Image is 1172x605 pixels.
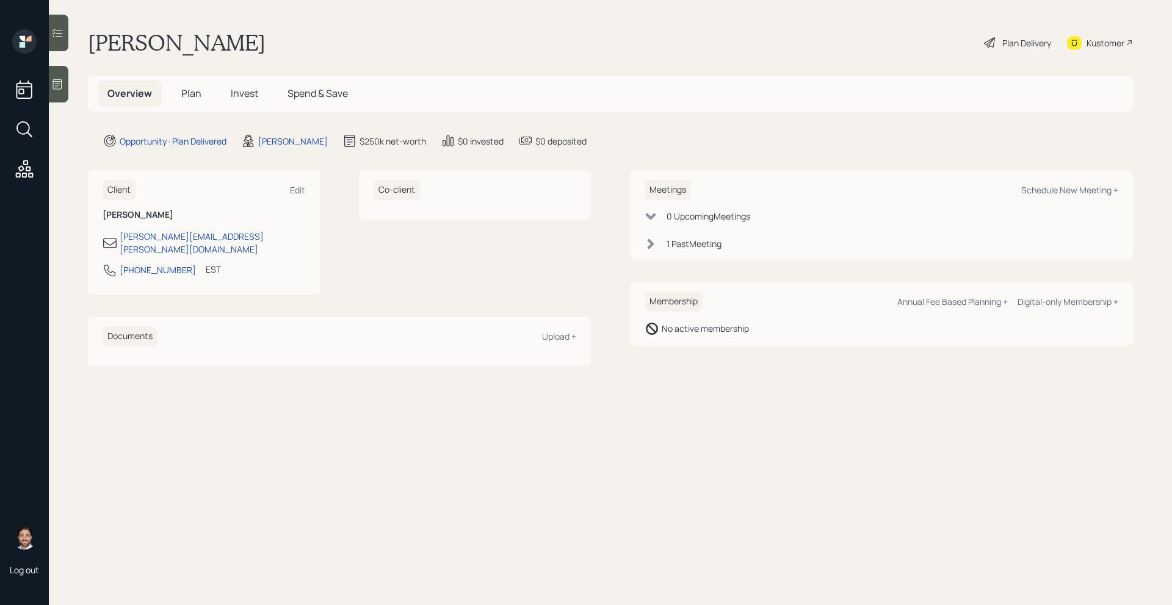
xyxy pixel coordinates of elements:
[107,87,152,100] span: Overview
[120,135,226,148] div: Opportunity · Plan Delivered
[374,180,420,200] h6: Co-client
[120,263,196,276] div: [PHONE_NUMBER]
[645,292,703,312] h6: Membership
[897,296,1008,307] div: Annual Fee Based Planning +
[206,263,221,276] div: EST
[120,230,305,256] div: [PERSON_NAME][EMAIL_ADDRESS][PERSON_NAME][DOMAIN_NAME]
[88,29,266,56] h1: [PERSON_NAME]
[667,210,750,223] div: 0 Upcoming Meeting s
[360,135,426,148] div: $250k net-worth
[12,525,37,550] img: michael-russo-headshot.png
[645,180,691,200] h6: Meetings
[288,87,348,100] span: Spend & Save
[290,184,305,196] div: Edit
[542,331,576,342] div: Upload +
[1018,296,1118,307] div: Digital-only Membership +
[535,135,587,148] div: $0 deposited
[231,87,258,100] span: Invest
[181,87,201,100] span: Plan
[103,180,136,200] h6: Client
[103,326,157,346] h6: Documents
[458,135,504,148] div: $0 invested
[103,210,305,220] h6: [PERSON_NAME]
[1002,37,1051,49] div: Plan Delivery
[258,135,328,148] div: [PERSON_NAME]
[1087,37,1124,49] div: Kustomer
[662,322,749,335] div: No active membership
[1021,184,1118,196] div: Schedule New Meeting +
[667,237,722,250] div: 1 Past Meeting
[10,564,39,576] div: Log out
